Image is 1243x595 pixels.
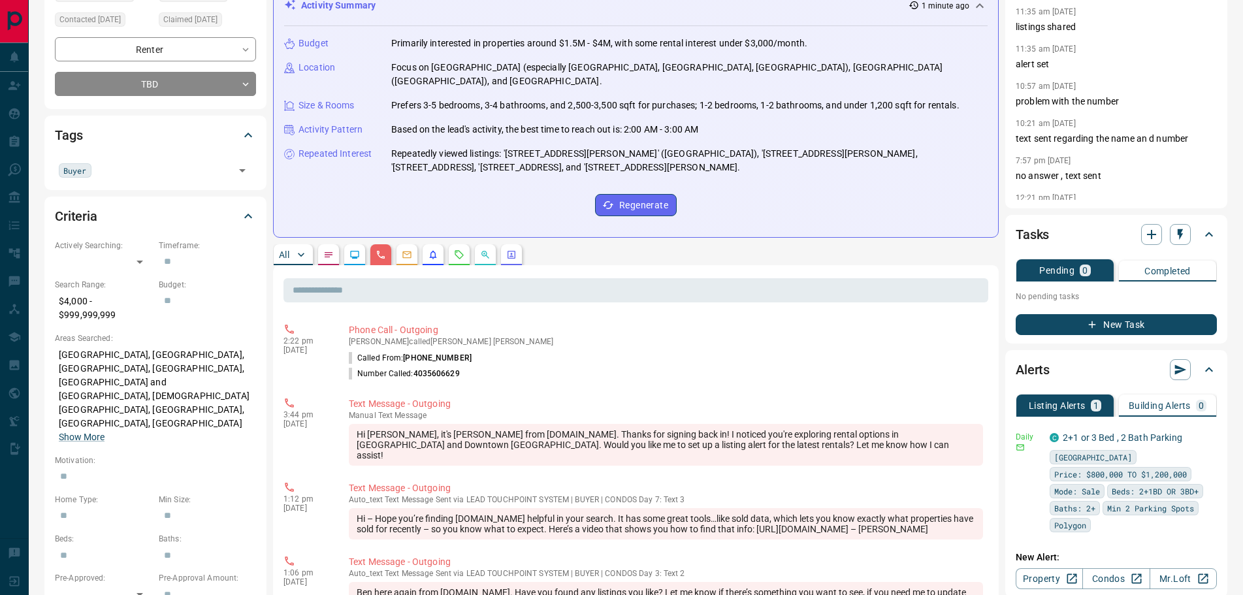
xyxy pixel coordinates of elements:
p: 2:22 pm [283,336,329,346]
p: Areas Searched: [55,332,256,344]
button: Open [233,161,251,180]
span: Mode: Sale [1054,485,1100,498]
p: text sent regarding the name an d number [1016,132,1217,146]
button: New Task [1016,314,1217,335]
p: [DATE] [283,504,329,513]
p: 10:21 am [DATE] [1016,119,1076,128]
svg: Opportunities [480,249,491,260]
p: Activity Pattern [299,123,363,137]
p: Number Called: [349,368,460,379]
p: 7:57 pm [DATE] [1016,156,1071,165]
p: [GEOGRAPHIC_DATA], [GEOGRAPHIC_DATA], [GEOGRAPHIC_DATA], [GEOGRAPHIC_DATA], [GEOGRAPHIC_DATA] and... [55,344,256,448]
h2: Tags [55,125,82,146]
p: Text Message [349,411,983,420]
div: Criteria [55,201,256,232]
svg: Agent Actions [506,249,517,260]
svg: Email [1016,443,1025,452]
p: 11:35 am [DATE] [1016,7,1076,16]
span: Baths: 2+ [1054,502,1095,515]
p: problem with the number [1016,95,1217,108]
p: Text Message Sent via LEAD TOUCHPOINT SYSTEM | BUYER | CONDOS Day 3: Text 2 [349,569,983,578]
p: [PERSON_NAME] called [PERSON_NAME] [PERSON_NAME] [349,337,983,346]
div: condos.ca [1050,433,1059,442]
p: alert set [1016,57,1217,71]
span: Polygon [1054,519,1086,532]
div: Alerts [1016,354,1217,385]
p: Building Alerts [1129,401,1191,410]
p: Motivation: [55,455,256,466]
p: Listing Alerts [1029,401,1086,410]
svg: Lead Browsing Activity [349,249,360,260]
p: Timeframe: [159,240,256,251]
p: Actively Searching: [55,240,152,251]
span: Beds: 2+1BD OR 3BD+ [1112,485,1199,498]
h2: Tasks [1016,224,1049,245]
p: Min Size: [159,494,256,506]
p: Pre-Approval Amount: [159,572,256,584]
p: Size & Rooms [299,99,355,112]
p: Phone Call - Outgoing [349,323,983,337]
svg: Listing Alerts [428,249,438,260]
p: Baths: [159,533,256,545]
div: TBD [55,72,256,96]
span: Price: $800,000 TO $1,200,000 [1054,468,1187,481]
p: 1:12 pm [283,494,329,504]
p: No pending tasks [1016,287,1217,306]
p: Based on the lead's activity, the best time to reach out is: 2:00 AM - 3:00 AM [391,123,698,137]
p: [DATE] [283,346,329,355]
p: Text Message - Outgoing [349,555,983,569]
div: Hi – Hope you’re finding [DOMAIN_NAME] helpful in your search. It has some great tools…like sold ... [349,508,983,539]
a: Property [1016,568,1083,589]
p: listings shared [1016,20,1217,34]
p: $4,000 - $999,999,999 [55,291,152,326]
p: Called From: [349,352,472,364]
p: Search Range: [55,279,152,291]
svg: Requests [454,249,464,260]
a: Condos [1082,568,1150,589]
div: Tags [55,120,256,151]
div: Wed Oct 08 2025 [55,12,152,31]
h2: Alerts [1016,359,1050,380]
span: Min 2 Parking Spots [1107,502,1194,515]
p: Repeated Interest [299,147,372,161]
span: 4035606629 [413,369,460,378]
p: 1:06 pm [283,568,329,577]
p: Repeatedly viewed listings: '[STREET_ADDRESS][PERSON_NAME]' ([GEOGRAPHIC_DATA]), '[STREET_ADDRESS... [391,147,988,174]
p: Primarily interested in properties around $1.5M - $4M, with some rental interest under $3,000/month. [391,37,807,50]
p: Completed [1144,266,1191,276]
p: Home Type: [55,494,152,506]
p: 1 [1093,401,1099,410]
svg: Emails [402,249,412,260]
p: [DATE] [283,577,329,587]
p: Beds: [55,533,152,545]
p: Text Message - Outgoing [349,481,983,495]
p: no answer , text sent [1016,169,1217,183]
div: Hi [PERSON_NAME], it's [PERSON_NAME] from [DOMAIN_NAME]. Thanks for signing back in! I noticed yo... [349,424,983,466]
div: Tasks [1016,219,1217,250]
p: Pending [1039,266,1074,275]
p: Pre-Approved: [55,572,152,584]
button: Show More [59,430,105,444]
p: Text Message - Outgoing [349,397,983,411]
a: 2+1 or 3 Bed , 2 Bath Parking [1063,432,1182,443]
p: [DATE] [283,419,329,428]
p: Focus on [GEOGRAPHIC_DATA] (especially [GEOGRAPHIC_DATA], [GEOGRAPHIC_DATA], [GEOGRAPHIC_DATA]), ... [391,61,988,88]
span: Contacted [DATE] [59,13,121,26]
p: Budget [299,37,329,50]
span: Buyer [63,164,87,177]
a: Mr.Loft [1150,568,1217,589]
p: New Alert: [1016,551,1217,564]
span: Claimed [DATE] [163,13,218,26]
p: All [279,250,289,259]
p: 11:35 am [DATE] [1016,44,1076,54]
p: Location [299,61,335,74]
p: 10:57 am [DATE] [1016,82,1076,91]
svg: Calls [376,249,386,260]
div: Renter [55,37,256,61]
p: Budget: [159,279,256,291]
span: [GEOGRAPHIC_DATA] [1054,451,1132,464]
p: Prefers 3-5 bedrooms, 3-4 bathrooms, and 2,500-3,500 sqft for purchases; 1-2 bedrooms, 1-2 bathro... [391,99,960,112]
p: 0 [1082,266,1088,275]
p: Text Message Sent via LEAD TOUCHPOINT SYSTEM | BUYER | CONDOS Day 7: Text 3 [349,495,983,504]
p: 3:44 pm [283,410,329,419]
